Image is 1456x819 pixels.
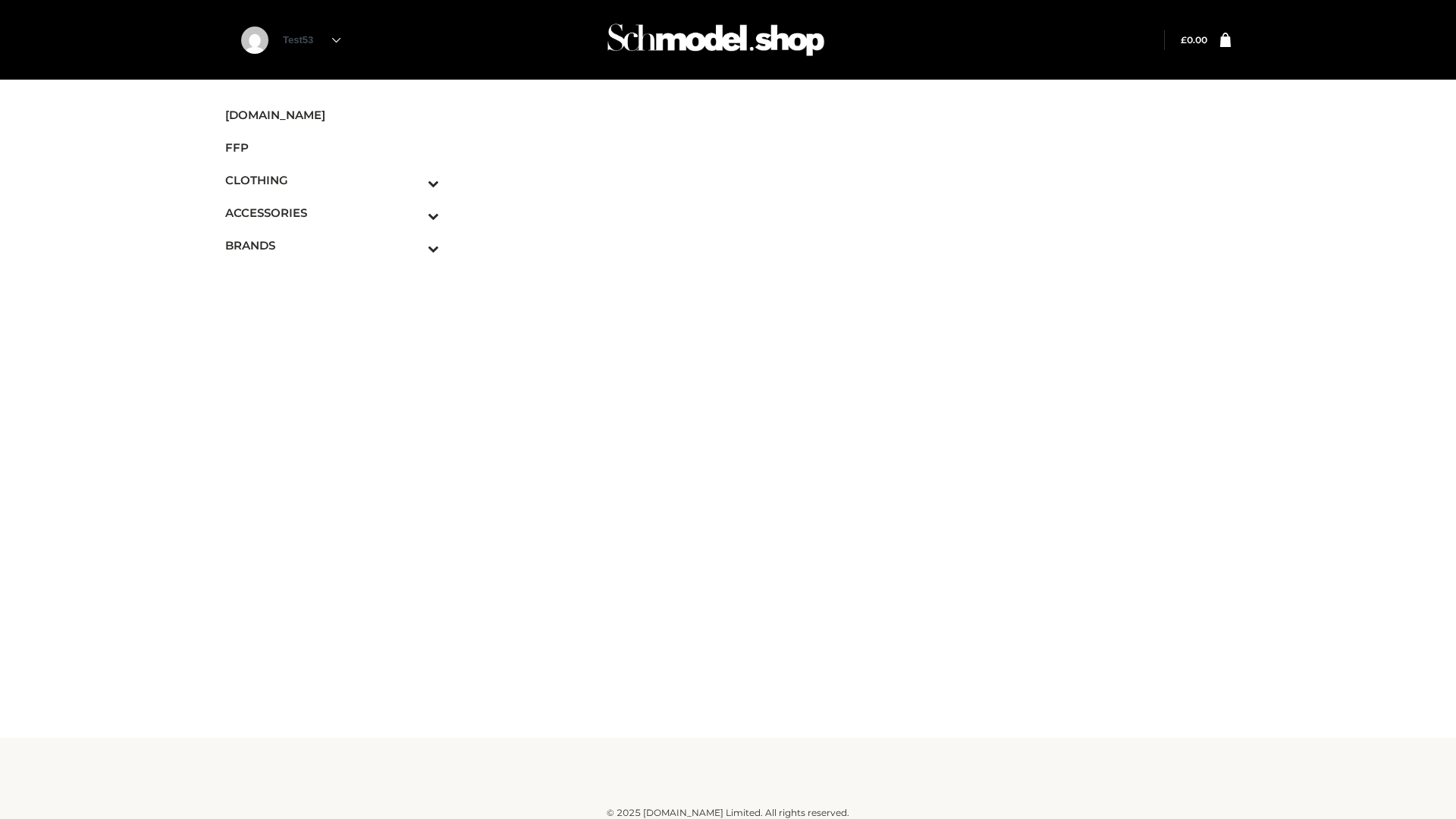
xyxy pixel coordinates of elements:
a: ACCESSORIESToggle Submenu [225,196,439,229]
span: CLOTHING [225,171,439,189]
img: Schmodel Admin 964 [602,10,830,70]
a: Test53 [283,34,340,45]
span: £ [1181,34,1187,45]
span: FFP [225,139,439,156]
bdi: 0.00 [1181,34,1207,45]
button: Toggle Submenu [386,196,439,229]
button: Toggle Submenu [386,229,439,262]
a: [DOMAIN_NAME] [225,99,439,131]
a: CLOTHINGToggle Submenu [225,164,439,196]
a: £0.00 [1181,34,1207,45]
button: Toggle Submenu [386,164,439,196]
span: [DOMAIN_NAME] [225,106,439,124]
a: BRANDSToggle Submenu [225,229,439,262]
span: ACCESSORIES [225,204,439,221]
span: BRANDS [225,237,439,254]
a: FFP [225,131,439,164]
